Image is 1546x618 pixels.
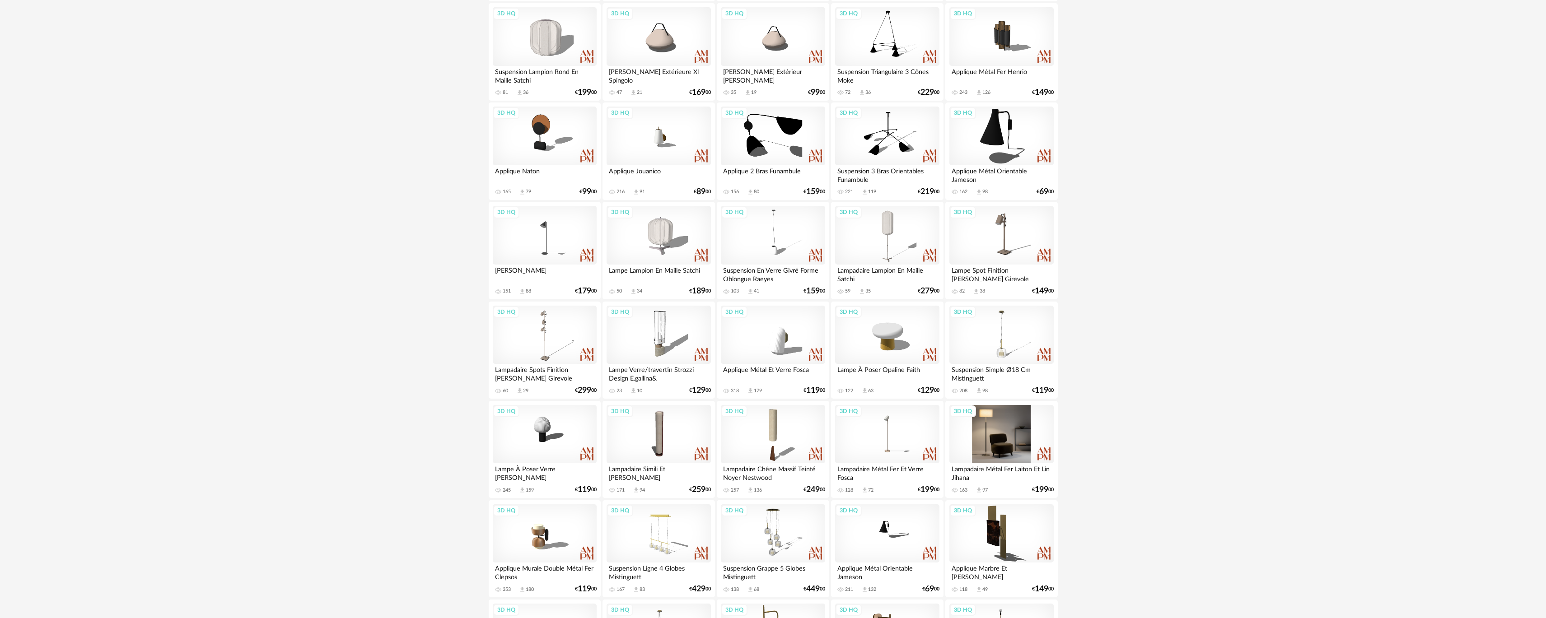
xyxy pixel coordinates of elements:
span: Download icon [859,288,865,295]
div: 257 [731,487,739,493]
a: 3D HQ Lampe Spot Finition [PERSON_NAME] Girevole 82 Download icon 38 €14900 [945,202,1057,299]
span: 199 [920,487,934,493]
a: 3D HQ Lampadaire Lampion En Maille Satchi 59 Download icon 35 €27900 [831,202,943,299]
div: 245 [503,487,511,493]
span: Download icon [519,288,526,295]
div: Suspension Simple Ø18 Cm Mistinguett [949,364,1053,382]
div: 138 [731,586,739,593]
a: 3D HQ [PERSON_NAME] 151 Download icon 88 €17900 [489,202,601,299]
div: 221 [845,189,853,195]
span: Download icon [630,288,637,295]
div: 3D HQ [607,206,633,218]
span: 259 [692,487,705,493]
div: 49 [982,586,988,593]
div: Suspension Triangulaire 3 Cônes Moke [835,66,939,84]
div: 3D HQ [721,405,747,417]
div: 36 [865,89,871,96]
div: 3D HQ [836,604,862,616]
div: 156 [731,189,739,195]
div: 3D HQ [950,306,976,318]
a: 3D HQ Applique Marbre Et [PERSON_NAME] 118 Download icon 49 €14900 [945,500,1057,598]
span: 229 [920,89,934,96]
div: € 00 [579,189,597,195]
div: € 00 [1032,586,1054,592]
span: Download icon [519,586,526,593]
div: Applique Naton [493,165,597,183]
div: 3D HQ [493,306,519,318]
div: 3D HQ [493,206,519,218]
div: [PERSON_NAME] [493,265,597,283]
div: Suspension Grappe 5 Globes Mistinguett [721,562,825,581]
span: Download icon [747,288,754,295]
span: Download icon [630,387,637,394]
div: € 00 [803,487,825,493]
div: 91 [640,189,645,195]
a: 3D HQ Suspension Lampion Rond En Maille Satchi 81 Download icon 36 €19900 [489,3,601,101]
span: 129 [692,387,705,394]
div: Applique Jouanico [607,165,710,183]
span: Download icon [516,387,523,394]
div: € 00 [689,586,711,592]
div: 3D HQ [607,505,633,516]
div: Applique Métal Orientable Jameson [835,562,939,581]
div: 3D HQ [607,8,633,19]
div: Lampadaire Chêne Massif Teinté Noyer Nestwood [721,463,825,481]
div: 3D HQ [950,8,976,19]
div: 83 [640,586,645,593]
div: 98 [982,388,988,394]
div: Lampadaire Métal Fer Laiton Et Lin Jihana [949,463,1053,481]
a: 3D HQ Lampadaire Simili Et [PERSON_NAME] 171 Download icon 94 €25900 [603,401,715,498]
div: € 00 [575,586,597,592]
div: € 00 [1037,189,1054,195]
div: 21 [637,89,642,96]
div: 3D HQ [607,405,633,417]
div: 136 [754,487,762,493]
div: Lampe Verre/travertin Strozzi Design E.gallina& [607,364,710,382]
span: Download icon [747,586,754,593]
div: 3D HQ [836,306,862,318]
span: Download icon [633,189,640,195]
div: 211 [845,586,853,593]
a: 3D HQ Applique 2 Bras Funambule 156 Download icon 80 €15900 [717,102,829,200]
a: 3D HQ Suspension Ligne 4 Globes Mistinguett 167 Download icon 83 €42900 [603,500,715,598]
div: € 00 [575,387,597,394]
span: 169 [692,89,705,96]
div: 3D HQ [721,107,747,119]
span: Download icon [633,586,640,593]
div: € 00 [918,189,939,195]
div: € 00 [575,89,597,96]
div: 119 [868,189,876,195]
div: € 00 [689,288,711,294]
div: Applique Métal Fer Henrio [949,66,1053,84]
a: 3D HQ Applique Métal Orientable Jameson 162 Download icon 98 €6900 [945,102,1057,200]
div: € 00 [575,288,597,294]
div: 167 [617,586,625,593]
div: 162 [959,189,967,195]
div: 3D HQ [950,206,976,218]
div: 180 [526,586,534,593]
div: 3D HQ [607,604,633,616]
span: 119 [806,387,820,394]
div: 3D HQ [493,604,519,616]
div: Applique Marbre Et [PERSON_NAME] [949,562,1053,581]
a: 3D HQ Suspension En Verre Givré Forme Oblongue Raeyes 103 Download icon 41 €15900 [717,202,829,299]
div: Applique 2 Bras Funambule [721,165,825,183]
span: 219 [920,189,934,195]
div: € 00 [689,487,711,493]
div: 3D HQ [950,604,976,616]
div: Lampadaire Métal Fer Et Verre Fosca [835,463,939,481]
div: € 00 [918,288,939,294]
span: 199 [578,89,591,96]
a: 3D HQ [PERSON_NAME] Extérieur [PERSON_NAME] 35 Download icon 19 €9900 [717,3,829,101]
div: 3D HQ [836,206,862,218]
div: € 00 [803,189,825,195]
span: Download icon [859,89,865,96]
div: 118 [959,586,967,593]
span: 199 [1035,487,1048,493]
span: 149 [1035,288,1048,294]
div: Lampe Lampion En Maille Satchi [607,265,710,283]
div: 126 [982,89,990,96]
div: € 00 [922,586,939,592]
span: 129 [920,387,934,394]
div: 3D HQ [493,405,519,417]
